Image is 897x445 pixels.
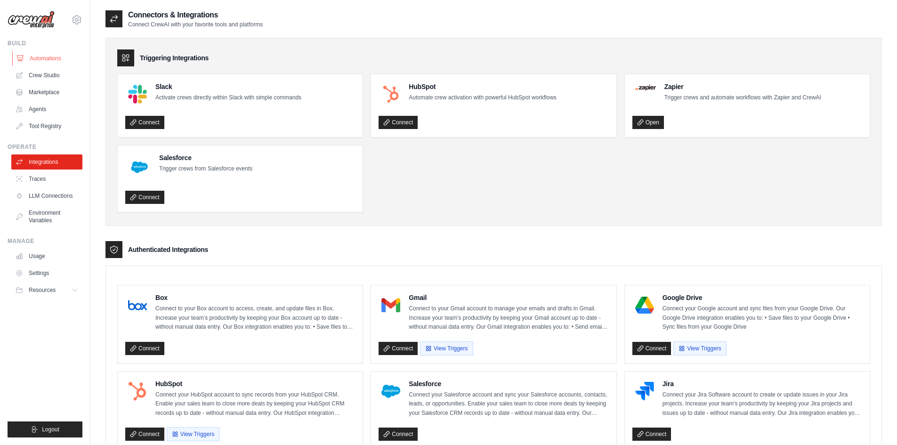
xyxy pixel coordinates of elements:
h4: Gmail [409,293,608,302]
button: Resources [11,283,82,298]
a: Connect [379,342,418,355]
img: Salesforce Logo [381,382,400,401]
a: Marketplace [11,85,82,100]
img: Box Logo [128,296,147,315]
a: LLM Connections [11,188,82,203]
span: Logout [42,426,59,433]
a: Connect [125,342,164,355]
img: Salesforce Logo [128,156,151,178]
a: Connect [632,428,671,441]
img: HubSpot Logo [128,382,147,401]
img: Logo [8,11,55,29]
a: Usage [11,249,82,264]
h3: Triggering Integrations [140,53,209,63]
span: Resources [29,286,56,294]
img: Slack Logo [128,85,147,104]
button: View Triggers [673,341,726,356]
a: Connect [632,342,671,355]
a: Connect [125,428,164,441]
img: Zapier Logo [635,85,656,90]
p: Connect your Jira Software account to create or update issues in your Jira projects. Increase you... [663,390,862,418]
h4: Slack [155,82,301,91]
a: Crew Studio [11,68,82,83]
a: Connect [379,428,418,441]
p: Connect your HubSpot account to sync records from your HubSpot CRM. Enable your sales team to clo... [155,390,355,418]
div: Operate [8,143,82,151]
a: Automations [12,51,83,66]
p: Connect to your Box account to access, create, and update files in Box. Increase your team’s prod... [155,304,355,332]
a: Integrations [11,154,82,170]
p: Activate crews directly within Slack with simple commands [155,93,301,103]
a: Agents [11,102,82,117]
p: Automate crew activation with powerful HubSpot workflows [409,93,556,103]
p: Trigger crews from Salesforce events [159,164,252,174]
img: Jira Logo [635,382,654,401]
h2: Connectors & Integrations [128,9,263,21]
a: Connect [379,116,418,129]
img: HubSpot Logo [381,85,400,104]
p: Trigger crews and automate workflows with Zapier and CrewAI [664,93,821,103]
h4: Zapier [664,82,821,91]
h4: Salesforce [159,153,252,162]
p: Connect your Salesforce account and sync your Salesforce accounts, contacts, leads, or opportunit... [409,390,608,418]
a: Connect [125,116,164,129]
p: Connect CrewAI with your favorite tools and platforms [128,21,263,28]
img: Gmail Logo [381,296,400,315]
div: Manage [8,237,82,245]
a: Tool Registry [11,119,82,134]
h4: Jira [663,379,862,388]
img: Google Drive Logo [635,296,654,315]
h4: HubSpot [409,82,556,91]
h4: Google Drive [663,293,862,302]
a: Settings [11,266,82,281]
p: Connect your Google account and sync files from your Google Drive. Our Google Drive integration e... [663,304,862,332]
h4: HubSpot [155,379,355,388]
button: Logout [8,421,82,437]
p: Connect to your Gmail account to manage your emails and drafts in Gmail. Increase your team’s pro... [409,304,608,332]
a: Open [632,116,664,129]
button: View Triggers [167,427,219,441]
h4: Box [155,293,355,302]
h3: Authenticated Integrations [128,245,208,254]
div: Build [8,40,82,47]
a: Connect [125,191,164,204]
button: View Triggers [420,341,473,356]
h4: Salesforce [409,379,608,388]
a: Traces [11,171,82,186]
a: Environment Variables [11,205,82,228]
